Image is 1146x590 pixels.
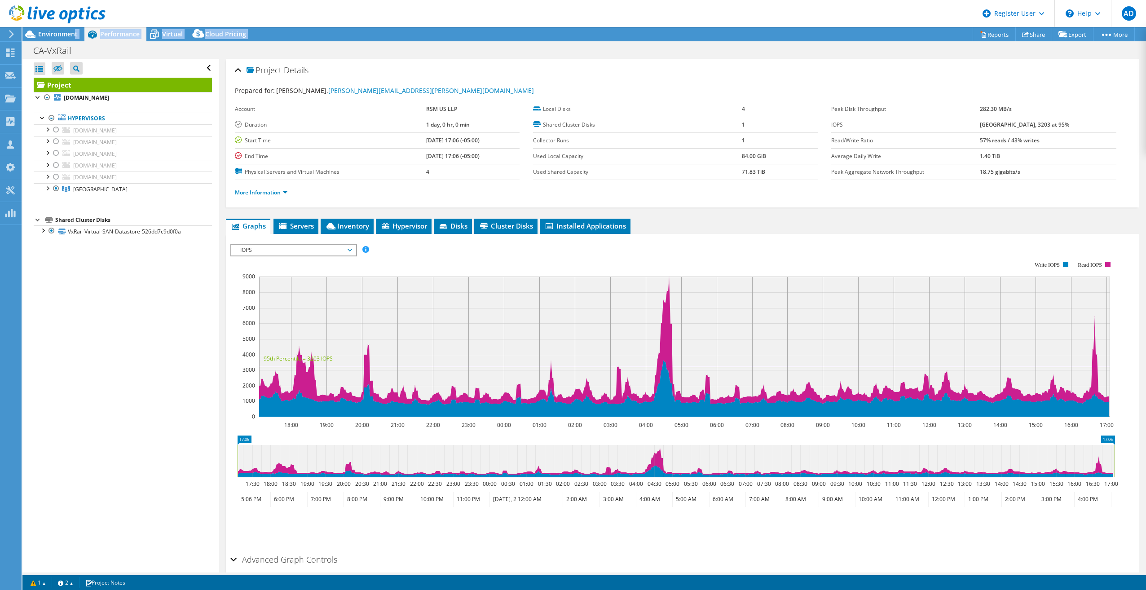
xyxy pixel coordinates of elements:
span: [DOMAIN_NAME] [73,138,117,146]
a: [DOMAIN_NAME] [34,172,212,183]
text: 15:00 [1028,421,1042,429]
text: 11:00 [886,421,900,429]
text: 16:00 [1067,480,1081,488]
label: Duration [235,120,426,129]
text: 09:00 [815,421,829,429]
text: 19:00 [300,480,314,488]
text: 20:00 [355,421,369,429]
text: 23:00 [446,480,460,488]
b: [DATE] 17:06 (-05:00) [426,152,480,160]
text: 20:30 [355,480,369,488]
div: Shared Cluster Disks [55,215,212,225]
text: 13:30 [976,480,990,488]
text: 16:30 [1085,480,1099,488]
text: 10:00 [851,421,865,429]
text: 02:00 [568,421,582,429]
text: 00:00 [497,421,511,429]
a: Hypervisors [34,113,212,124]
text: 06:00 [702,480,716,488]
a: 1 [24,577,52,588]
text: 95th Percentile = 3203 IOPS [264,355,333,362]
label: Local Disks [533,105,742,114]
text: 12:30 [939,480,953,488]
a: [DOMAIN_NAME] [34,160,212,172]
text: 13:00 [957,480,971,488]
span: [GEOGRAPHIC_DATA] [73,185,128,193]
text: Read IOPS [1078,262,1102,268]
b: [DOMAIN_NAME] [64,94,109,101]
text: 09:30 [830,480,844,488]
span: Virtual [162,30,183,38]
span: AD [1122,6,1136,21]
text: 7000 [242,304,255,312]
a: More Information [235,189,287,196]
b: 4 [742,105,745,113]
text: 20:00 [336,480,350,488]
a: [PERSON_NAME][EMAIL_ADDRESS][PERSON_NAME][DOMAIN_NAME] [328,86,534,95]
text: 03:30 [610,480,624,488]
text: 05:30 [683,480,697,488]
a: Project Notes [79,577,132,588]
b: 4 [426,168,429,176]
text: 14:00 [994,480,1008,488]
a: More [1093,27,1135,41]
b: 57% reads / 43% writes [980,136,1040,144]
span: [DOMAIN_NAME] [73,127,117,134]
span: Installed Applications [544,221,626,230]
text: 23:30 [464,480,478,488]
span: Performance [100,30,140,38]
text: 07:30 [757,480,771,488]
span: Cluster Disks [479,221,533,230]
text: 10:30 [866,480,880,488]
label: Peak Disk Throughput [831,105,980,114]
span: [DOMAIN_NAME] [73,173,117,181]
text: 17:30 [245,480,259,488]
text: Write IOPS [1035,262,1060,268]
text: 07:00 [745,421,759,429]
text: 05:00 [665,480,679,488]
text: 04:30 [647,480,661,488]
a: 2 [52,577,79,588]
b: 18.75 gigabits/s [980,168,1020,176]
text: 6000 [242,319,255,327]
text: 07:00 [738,480,752,488]
span: Inventory [325,221,369,230]
span: Project [247,66,282,75]
span: [PERSON_NAME], [276,86,534,95]
text: 13:00 [957,421,971,429]
text: 9000 [242,273,255,280]
label: Read/Write Ratio [831,136,980,145]
span: Hypervisor [380,221,427,230]
b: 1 [742,121,745,128]
a: [DOMAIN_NAME] [34,148,212,159]
text: 8000 [242,288,255,296]
text: 02:30 [574,480,588,488]
text: 22:00 [426,421,440,429]
text: 18:00 [263,480,277,488]
a: Share [1015,27,1052,41]
text: 00:00 [482,480,496,488]
span: Environment [38,30,78,38]
b: 71.83 TiB [742,168,765,176]
b: RSM US LLP [426,105,457,113]
span: Disks [438,221,467,230]
b: 1.40 TiB [980,152,1000,160]
text: 2000 [242,382,255,389]
text: 12:00 [922,421,936,429]
text: 23:00 [461,421,475,429]
text: 08:30 [793,480,807,488]
span: [DOMAIN_NAME] [73,150,117,158]
text: 04:00 [629,480,643,488]
text: 01:00 [532,421,546,429]
text: 1000 [242,397,255,405]
span: IOPS [236,245,351,255]
text: 5000 [242,335,255,343]
span: Servers [278,221,314,230]
a: Export [1052,27,1093,41]
text: 15:30 [1049,480,1063,488]
a: Mississauga [34,183,212,195]
text: 16:00 [1064,421,1078,429]
b: 84.00 GiB [742,152,766,160]
text: 12:00 [921,480,935,488]
text: 14:00 [993,421,1007,429]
